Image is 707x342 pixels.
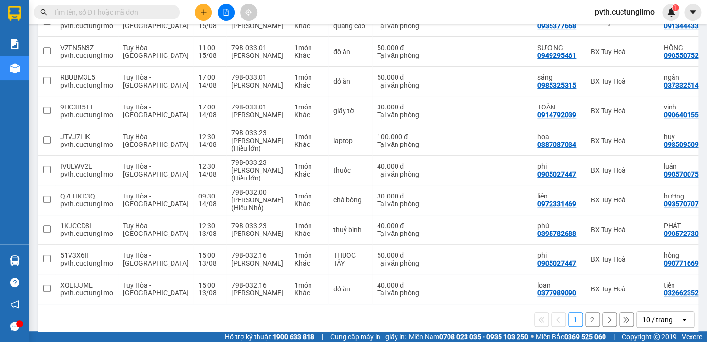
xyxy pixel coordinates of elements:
div: Tại văn phòng [377,200,421,208]
div: Tại văn phòng [377,52,421,59]
div: laptop [333,137,367,144]
div: 1 món [294,252,324,259]
div: 17:00 [198,103,222,111]
div: Khác [294,259,324,267]
div: 79B-033.01 [231,73,285,81]
span: ⚪️ [531,335,534,339]
div: 0985325315 [537,81,576,89]
div: BX Tuy Hoà [591,77,654,85]
div: BX Tuy Hoà [591,255,654,263]
button: 2 [585,312,600,327]
div: 79B-033.01 [231,103,285,111]
input: Tìm tên, số ĐT hoặc mã đơn [53,7,168,18]
div: 15:00 [198,281,222,289]
span: | [322,331,323,342]
span: Tuy Hòa - [GEOGRAPHIC_DATA] [123,222,189,237]
span: notification [10,300,19,309]
div: 0907716691 [664,259,703,267]
div: giấy tờ [333,107,367,115]
button: aim [240,4,257,21]
div: 0972331469 [537,200,576,208]
span: Miền Nam [409,331,528,342]
span: question-circle [10,278,19,287]
div: Tại văn phòng [377,230,421,237]
div: 14/08 [198,170,222,178]
div: Khác [294,141,324,148]
div: 79B-032.16 [231,252,285,259]
div: BX Tuy Hoà [591,196,654,204]
div: 14/08 [198,81,222,89]
div: 40.000 đ [377,281,421,289]
span: pvth.cuctunglimo [587,6,662,18]
div: 0373325141 [664,81,703,89]
div: BX Tuy Hoà [591,285,654,293]
div: 50.000 đ [377,252,421,259]
strong: 0708 023 035 - 0935 103 250 [439,333,528,341]
div: 79B-033.23 [231,159,285,166]
div: [PERSON_NAME] [231,230,285,237]
div: pvth.cuctunglimo [60,81,113,89]
span: 1 [673,4,677,11]
div: 1 món [294,44,324,52]
span: message [10,322,19,331]
div: 30.000 đ [377,103,421,111]
div: [PERSON_NAME] [231,259,285,267]
div: 0905027447 [537,170,576,178]
div: 13/08 [198,230,222,237]
span: Hỗ trợ kỹ thuật: [225,331,314,342]
span: file-add [223,9,229,16]
div: 0949295461 [537,52,576,59]
span: Tuy Hòa - [GEOGRAPHIC_DATA] [123,252,189,267]
div: [PERSON_NAME] [231,289,285,297]
div: [PERSON_NAME] [231,111,285,119]
div: [PERSON_NAME] (Hiếu Nhỏ) [231,196,285,212]
button: 1 [568,312,583,327]
div: 1 món [294,103,324,111]
div: 0906401555 [664,111,703,119]
div: 51V3X6II [60,252,113,259]
div: 1 món [294,192,324,200]
div: 14/08 [198,200,222,208]
div: [PERSON_NAME] (Hiếu lớn) [231,137,285,152]
div: 0935707077 [664,200,703,208]
div: pvth.cuctunglimo [60,289,113,297]
img: logo-vxr [8,6,21,21]
span: Miền Bắc [536,331,606,342]
strong: 1900 633 818 [273,333,314,341]
div: 79B-032.00 [231,188,285,196]
div: XQLIJJME [60,281,113,289]
div: 0326623521 [664,289,703,297]
div: loan [537,281,581,289]
div: 1 món [294,133,324,141]
span: Tuy Hòa - [GEOGRAPHIC_DATA] [123,103,189,119]
div: pvth.cuctunglimo [60,111,113,119]
div: 14/08 [198,141,222,148]
span: Tuy Hòa - [GEOGRAPHIC_DATA] [123,192,189,208]
span: plus [200,9,207,16]
div: thuốc [333,166,367,174]
div: 12:30 [198,133,222,141]
span: copyright [653,333,660,340]
div: 50.000 đ [377,73,421,81]
div: chà bông [333,196,367,204]
div: 0985095090 [664,141,703,148]
div: Khác [294,52,324,59]
div: 13/08 [198,259,222,267]
button: caret-down [684,4,701,21]
div: Tại văn phòng [377,111,421,119]
div: BX Tuy Hoà [591,48,654,55]
div: TOÀN [537,103,581,111]
div: Tại văn phòng [377,259,421,267]
div: [PERSON_NAME] [231,52,285,59]
div: 1 món [294,222,324,230]
div: 0905507520 [664,52,703,59]
span: Tuy Hòa - [GEOGRAPHIC_DATA] [123,44,189,59]
div: pvth.cuctunglimo [60,259,113,267]
div: 40.000 đ [377,162,421,170]
div: 0905700750 [664,170,703,178]
div: [PERSON_NAME] [231,81,285,89]
svg: open [680,316,688,324]
span: Cung cấp máy in - giấy in: [330,331,406,342]
div: Khác [294,289,324,297]
div: 0905727306 [664,230,703,237]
